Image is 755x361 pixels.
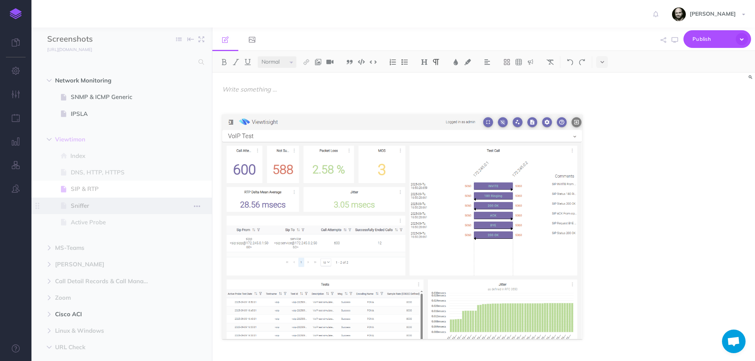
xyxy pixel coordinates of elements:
img: Inline code button [370,59,377,65]
input: Search [47,55,194,69]
span: Call Detail Records & Call Management Records [55,277,155,286]
img: Headings dropdown button [421,59,428,65]
img: Callout dropdown menu button [527,59,534,65]
span: SIP & RTP [71,184,165,194]
div: Chat abierto [722,330,746,353]
span: URL Check [55,343,155,352]
input: Documentation Name [47,33,140,45]
span: Network Monitoring [55,76,155,85]
span: Active Probe [71,218,165,227]
span: SNMP & ICMP Generic [71,92,165,102]
img: Unordered list button [401,59,408,65]
button: Publish [683,30,751,48]
img: Italic button [232,59,239,65]
img: Blockquote button [346,59,353,65]
img: Text background color button [464,59,471,65]
span: DNS, HTTP, HTTPS [71,168,165,177]
img: Clear styles button [547,59,554,65]
span: IPSLA [71,109,165,119]
img: Create table button [515,59,522,65]
span: Zoom [55,293,155,302]
span: MS-Teams [55,243,155,253]
img: Alignment dropdown menu button [484,59,491,65]
img: Ordered list button [389,59,396,65]
span: Viewtimon [55,135,155,144]
img: Redo [578,59,586,65]
img: logo-mark.svg [10,8,22,19]
span: [PERSON_NAME] [55,260,155,269]
img: Code block button [358,59,365,65]
img: Paragraph button [433,59,440,65]
a: [URL][DOMAIN_NAME] [31,45,100,53]
span: Cisco ACI [55,310,155,319]
span: [PERSON_NAME] [686,10,740,17]
small: [URL][DOMAIN_NAME] [47,47,92,52]
img: Underline button [244,59,251,65]
img: Add image button [315,59,322,65]
img: Text color button [452,59,459,65]
img: Undo [567,59,574,65]
span: Linux & Windows [55,326,155,335]
span: Sniffer [71,201,165,211]
img: Bold button [221,59,228,65]
span: Publish [692,33,732,45]
span: Index [70,151,165,161]
img: Link button [303,59,310,65]
img: oeI625oDWIIenyHCMGMV.png [222,114,582,339]
img: Add video button [326,59,333,65]
img: fYsxTL7xyiRwVNfLOwtv2ERfMyxBnxhkboQPdXU4.jpeg [672,7,686,21]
